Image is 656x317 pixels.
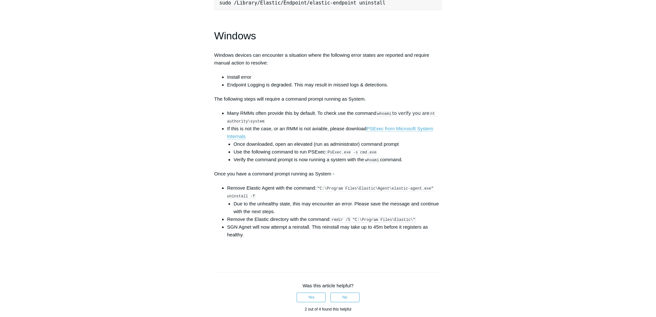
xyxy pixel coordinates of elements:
[305,307,351,312] span: 2 out of 4 found this helpful
[227,81,442,89] li: Endpoint Logging is degraded. This may result in missed logs & detections.
[365,158,379,163] code: whoami
[214,51,442,67] p: Windows devices can encounter a situation where the following error states are reported and requi...
[227,73,442,81] li: Install error
[214,170,442,178] p: Once you have a command prompt running as System -
[392,111,429,116] span: to verify you are
[227,111,438,124] code: nt authority\system
[330,292,359,302] button: This article was not helpful
[234,148,442,156] li: Use the following command to run PSExec:
[297,292,326,302] button: This article was helpful
[214,95,442,103] p: The following steps will require a command prompt running as System.
[234,200,442,215] li: Due to the unhealthy state, this may encounter an error. Please save the message and continue wit...
[303,283,354,288] span: Was this article helpful?
[227,109,442,125] li: Many RMMs often provide this by default. To check use the command
[227,186,436,199] code: "C:\Program Files\Elastic\Agent\elastic-agent.exe" uninstall -f
[377,111,391,116] code: whoami
[234,156,442,163] li: Verify the command prompt is now running a system with the command.
[234,140,442,148] li: Once downloaded, open an elevated (run as administrator) command prompt
[227,215,442,223] li: Remove the Elastic directory with the command:
[327,150,377,155] code: PsExec.exe -s cmd.exe
[227,126,433,139] a: PSExec from Microsoft System Internals
[214,28,442,44] h1: Windows
[227,125,442,163] li: If this is not the case, or an RMM is not aviable, please download
[331,217,416,223] code: rmdir /S "C:\Program Files\Elastic\"
[227,184,442,215] li: Remove Elastic Agent with the command:
[227,223,442,239] li: SGN Agnet will now attempt a reinstall. This reinstall may take up to 45m before it registers as ...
